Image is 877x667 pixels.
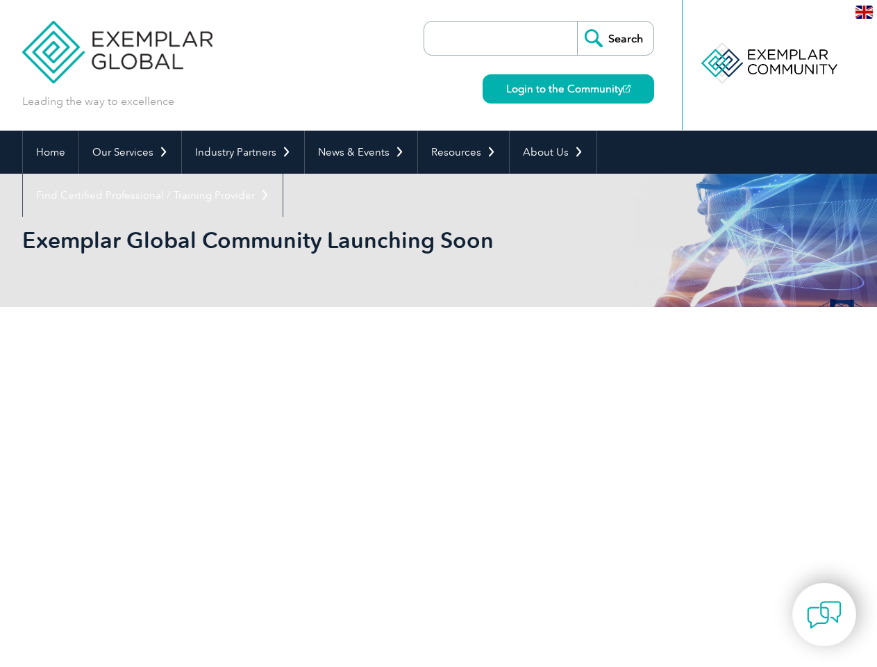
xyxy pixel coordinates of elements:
[418,131,509,174] a: Resources
[22,94,174,109] p: Leading the way to excellence
[22,229,605,252] h2: Exemplar Global Community Launching Soon
[623,85,630,92] img: open_square.png
[577,22,653,55] input: Search
[23,174,283,217] a: Find Certified Professional / Training Provider
[807,598,842,632] img: contact-chat.png
[305,131,417,174] a: News & Events
[483,74,654,104] a: Login to the Community
[510,131,596,174] a: About Us
[182,131,304,174] a: Industry Partners
[855,6,873,19] img: en
[79,131,181,174] a: Our Services
[23,131,78,174] a: Home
